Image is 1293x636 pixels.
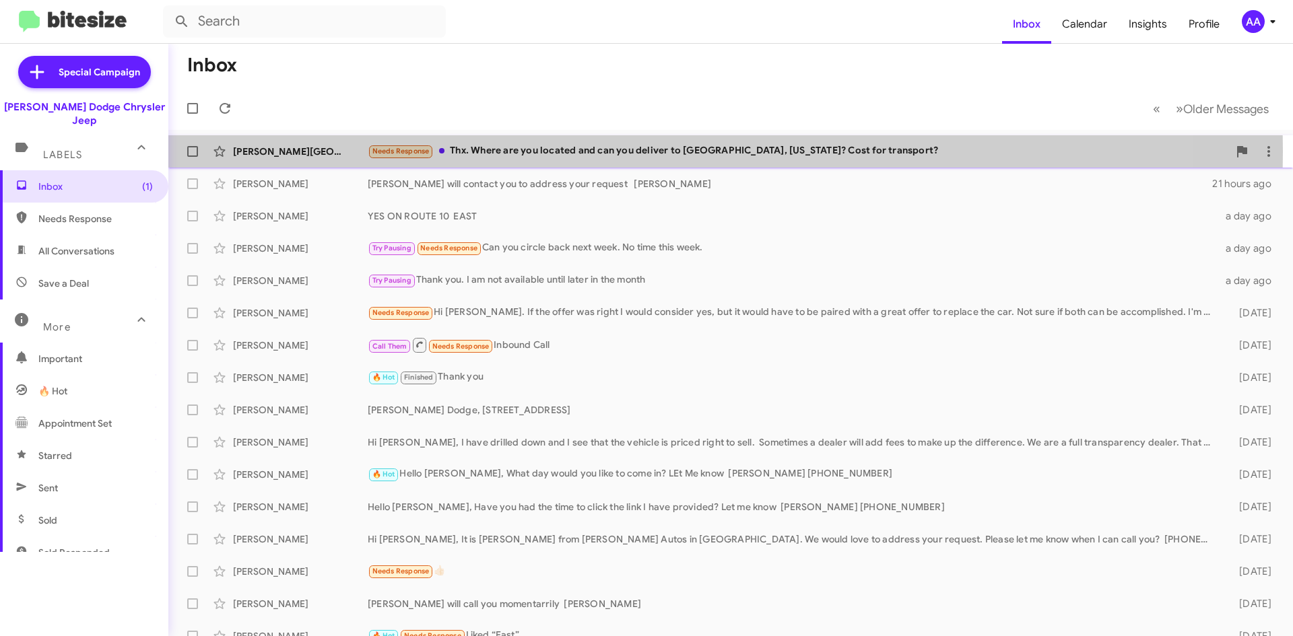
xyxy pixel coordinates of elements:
div: [PERSON_NAME] [233,468,368,481]
span: Call Them [372,342,407,351]
span: Important [38,352,153,365]
div: Can you circle back next week. No time this week. [368,240,1218,256]
div: Thx. Where are you located and can you deliver to [GEOGRAPHIC_DATA], [US_STATE]? Cost for transport? [368,143,1228,159]
div: [DATE] [1218,532,1282,546]
a: Profile [1178,5,1230,44]
div: [PERSON_NAME] [233,209,368,223]
span: Older Messages [1183,102,1269,116]
div: [PERSON_NAME] Dodge, [STREET_ADDRESS] [368,403,1218,417]
div: [DATE] [1218,565,1282,578]
div: [PERSON_NAME] will contact you to address your request [PERSON_NAME] [368,177,1212,190]
div: [DATE] [1218,435,1282,449]
div: Thank you. I am not available until later in the month [368,273,1218,288]
span: Labels [43,149,82,161]
span: All Conversations [38,244,114,258]
span: » [1176,100,1183,117]
span: Needs Response [38,212,153,225]
button: Next [1168,95,1277,122]
span: Appointment Set [38,417,112,430]
span: Finished [404,373,434,382]
div: [PERSON_NAME][GEOGRAPHIC_DATA] [233,145,368,158]
span: More [43,321,71,333]
div: a day ago [1218,274,1282,287]
span: Needs Response [372,147,430,155]
div: [PERSON_NAME] [233,339,368,352]
input: Search [163,5,446,38]
span: 🔥 Hot [372,373,395,382]
span: « [1153,100,1160,117]
div: [PERSON_NAME] [233,565,368,578]
span: Sent [38,481,58,495]
button: AA [1230,10,1278,33]
span: Starred [38,449,72,462]
div: [DATE] [1218,597,1282,610]
div: Hi [PERSON_NAME]. If the offer was right I would consider yes, but it would have to be paired wit... [368,305,1218,320]
div: Inbound Call [368,337,1218,353]
div: YES ON ROUTE 10 EAST [368,209,1218,223]
div: [DATE] [1218,371,1282,384]
span: (1) [142,180,153,193]
a: Calendar [1051,5,1118,44]
div: [PERSON_NAME] [233,177,368,190]
div: [PERSON_NAME] [233,435,368,449]
span: Needs Response [432,342,490,351]
a: Insights [1118,5,1178,44]
div: [DATE] [1218,339,1282,352]
a: Special Campaign [18,56,151,88]
div: [PERSON_NAME] will call you momentarrily [PERSON_NAME] [368,597,1218,610]
div: Thank you [368,369,1218,385]
div: [PERSON_NAME] [233,500,368,514]
div: [DATE] [1218,306,1282,320]
div: 21 hours ago [1212,177,1282,190]
div: [DATE] [1218,500,1282,514]
div: AA [1242,10,1265,33]
div: [PERSON_NAME] [233,371,368,384]
span: Try Pausing [372,276,411,285]
a: Inbox [1002,5,1051,44]
div: [DATE] [1218,403,1282,417]
div: [PERSON_NAME] [233,403,368,417]
div: Hi [PERSON_NAME], I have drilled down and I see that the vehicle is priced right to sell. Sometim... [368,435,1218,449]
span: Needs Response [420,244,477,252]
span: Needs Response [372,567,430,575]
div: Hello [PERSON_NAME], Have you had the time to click the link I have provided? Let me know [PERSON... [368,500,1218,514]
span: Sold [38,514,57,527]
div: [PERSON_NAME] [233,597,368,610]
div: [DATE] [1218,468,1282,481]
span: Special Campaign [59,65,140,79]
div: 👍🏻 [368,563,1218,579]
div: [PERSON_NAME] [233,306,368,320]
div: a day ago [1218,242,1282,255]
div: Hello [PERSON_NAME], What day would you like to come in? LEt Me know [PERSON_NAME] [PHONE_NUMBER] [368,466,1218,482]
span: 🔥 Hot [38,384,67,398]
span: Save a Deal [38,277,89,290]
div: Hi [PERSON_NAME], It is [PERSON_NAME] from [PERSON_NAME] Autos in [GEOGRAPHIC_DATA]. We would lov... [368,532,1218,546]
div: [PERSON_NAME] [233,532,368,546]
button: Previous [1145,95,1168,122]
nav: Page navigation example [1146,95,1277,122]
span: Try Pausing [372,244,411,252]
div: a day ago [1218,209,1282,223]
span: Needs Response [372,308,430,317]
div: [PERSON_NAME] [233,274,368,287]
span: 🔥 Hot [372,470,395,479]
h1: Inbox [187,55,237,76]
span: Sold Responded [38,546,110,559]
div: [PERSON_NAME] [233,242,368,255]
span: Inbox [38,180,153,193]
